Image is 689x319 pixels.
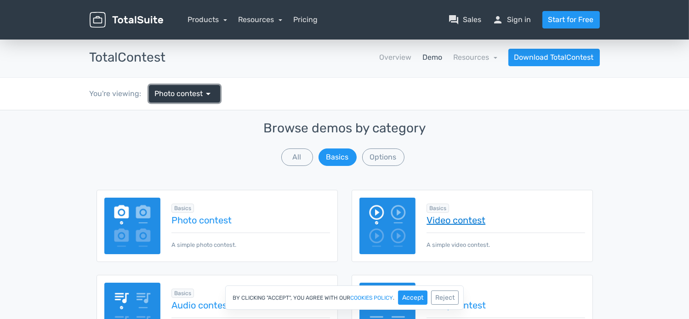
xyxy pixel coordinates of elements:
[97,121,593,136] h3: Browse demos by category
[493,14,504,25] span: person
[362,148,404,166] button: Options
[141,86,548,94] p: [GEOGRAPHIC_DATA]
[238,15,282,24] a: Resources
[293,14,318,25] a: Pricing
[203,88,214,99] span: arrow_drop_down
[171,300,330,310] a: Audio contest
[398,291,427,305] button: Accept
[427,233,585,249] p: A simple video contest.
[508,49,600,66] a: Download TotalContest
[149,85,220,103] a: Photo contest arrow_drop_down
[449,14,460,25] span: question_answer
[171,204,194,213] span: Browse all in Basics
[379,52,411,63] a: Overview
[188,15,228,24] a: Products
[427,204,449,213] span: Browse all in Basics
[427,300,585,310] a: Essay contest
[90,88,149,99] div: You're viewing:
[90,12,163,28] img: TotalSuite for WordPress
[449,14,482,25] a: question_answerSales
[171,233,330,249] p: A simple photo contest.
[542,11,600,28] a: Start for Free
[350,295,393,301] a: cookies policy
[453,53,497,62] a: Resources
[171,215,330,225] a: Photo contest
[431,291,459,305] button: Reject
[319,148,357,166] button: Basics
[281,148,313,166] button: All
[493,14,531,25] a: personSign in
[141,112,548,135] button: Vote
[155,88,203,99] span: Photo contest
[90,51,166,65] h3: TotalContest
[225,285,464,310] div: By clicking "Accept", you agree with our .
[104,198,161,254] img: image-poll.png.webp
[359,198,416,254] img: video-poll.png.webp
[427,215,585,225] a: Video contest
[422,52,442,63] a: Demo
